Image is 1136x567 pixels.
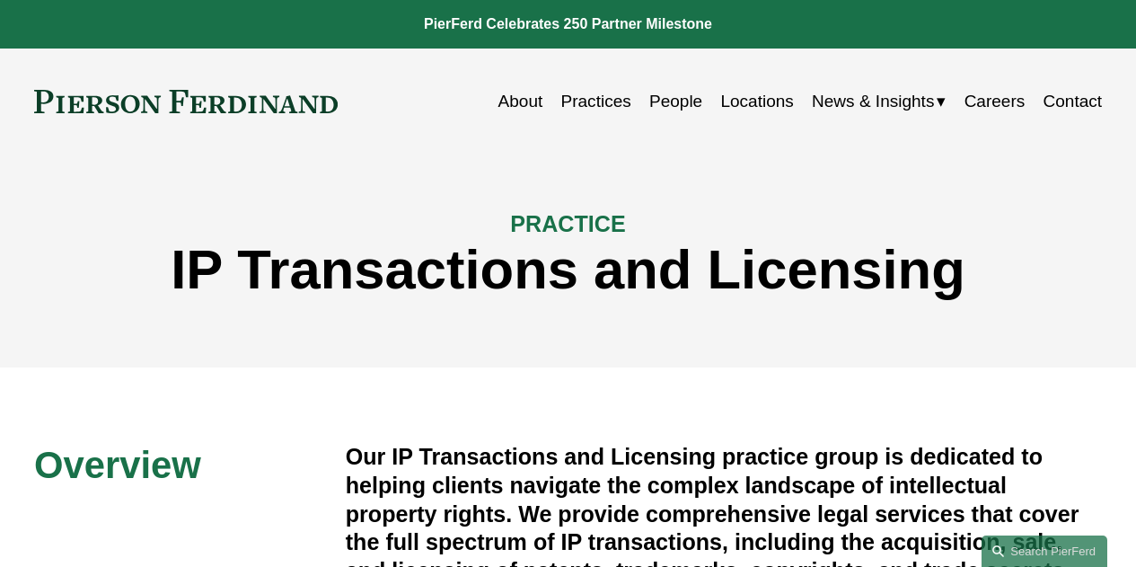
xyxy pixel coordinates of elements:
[964,84,1026,119] a: Careers
[812,84,946,119] a: folder dropdown
[720,84,793,119] a: Locations
[982,536,1107,567] a: Search this site
[1044,84,1103,119] a: Contact
[510,211,625,236] span: PRACTICE
[561,84,631,119] a: Practices
[812,86,934,117] span: News & Insights
[649,84,702,119] a: People
[34,238,1102,301] h1: IP Transactions and Licensing
[34,444,201,486] span: Overview
[498,84,543,119] a: About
